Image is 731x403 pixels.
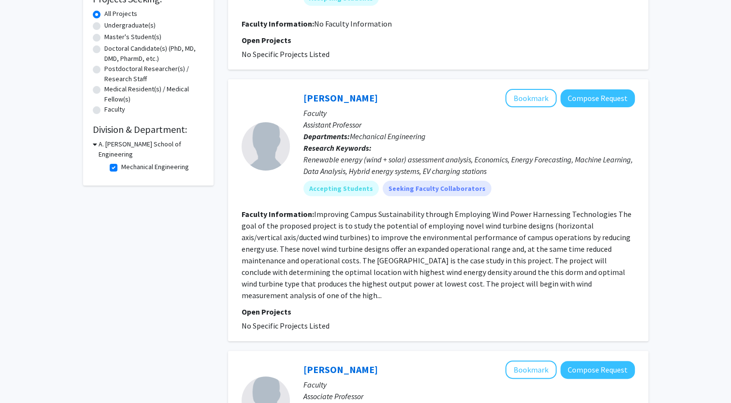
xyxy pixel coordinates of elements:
[242,34,635,46] p: Open Projects
[505,360,557,379] button: Add Alban Sauret to Bookmarks
[104,20,156,30] label: Undergraduate(s)
[7,360,41,396] iframe: Chat
[303,390,635,402] p: Associate Professor
[303,131,350,141] b: Departments:
[93,124,204,135] h2: Division & Department:
[104,84,204,104] label: Medical Resident(s) / Medical Fellow(s)
[121,162,189,172] label: Mechanical Engineering
[303,143,372,153] b: Research Keywords:
[505,89,557,107] button: Add Navid Goudarzi to Bookmarks
[104,32,161,42] label: Master's Student(s)
[350,131,426,141] span: Mechanical Engineering
[303,119,635,130] p: Assistant Professor
[303,379,635,390] p: Faculty
[104,43,204,64] label: Doctoral Candidate(s) (PhD, MD, DMD, PharmD, etc.)
[303,363,378,375] a: [PERSON_NAME]
[560,89,635,107] button: Compose Request to Navid Goudarzi
[242,209,631,300] fg-read-more: Improving Campus Sustainability through Employing Wind Power Harnessing Technologies The goal of ...
[242,321,330,331] span: No Specific Projects Listed
[104,64,204,84] label: Postdoctoral Researcher(s) / Research Staff
[242,49,330,59] span: No Specific Projects Listed
[303,107,635,119] p: Faculty
[104,9,137,19] label: All Projects
[242,306,635,317] p: Open Projects
[303,92,378,104] a: [PERSON_NAME]
[383,181,491,196] mat-chip: Seeking Faculty Collaborators
[303,181,379,196] mat-chip: Accepting Students
[104,104,125,115] label: Faculty
[303,154,635,177] div: Renewable energy (wind + solar) assessment analysis, Economics, Energy Forecasting, Machine Learn...
[242,209,314,219] b: Faculty Information:
[314,19,392,29] span: No Faculty Information
[242,19,314,29] b: Faculty Information:
[99,139,204,159] h3: A. [PERSON_NAME] School of Engineering
[560,361,635,379] button: Compose Request to Alban Sauret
